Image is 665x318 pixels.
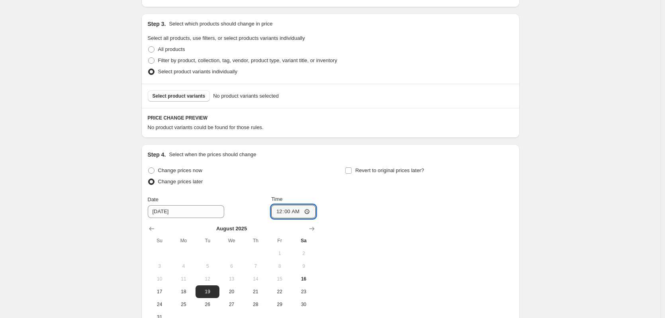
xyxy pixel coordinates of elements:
span: 13 [223,276,240,282]
button: Friday August 29 2025 [268,298,291,311]
span: 3 [151,263,168,269]
span: Select all products, use filters, or select products variants individually [148,35,305,41]
button: Saturday August 23 2025 [291,285,315,298]
span: 18 [175,289,192,295]
span: All products [158,46,185,52]
span: Sa [295,238,312,244]
span: 12 [199,276,216,282]
span: 28 [247,301,264,308]
button: Sunday August 10 2025 [148,273,172,285]
th: Monday [172,234,196,247]
button: Thursday August 28 2025 [244,298,268,311]
button: Friday August 15 2025 [268,273,291,285]
span: Change prices later [158,179,203,185]
button: Wednesday August 13 2025 [219,273,243,285]
button: Thursday August 21 2025 [244,285,268,298]
span: No product variants selected [213,92,279,100]
span: Time [271,196,282,202]
span: 22 [271,289,288,295]
button: Thursday August 7 2025 [244,260,268,273]
button: Sunday August 17 2025 [148,285,172,298]
button: Saturday August 2 2025 [291,247,315,260]
span: 11 [175,276,192,282]
span: Tu [199,238,216,244]
span: 14 [247,276,264,282]
button: Saturday August 9 2025 [291,260,315,273]
span: 1 [271,250,288,257]
span: 27 [223,301,240,308]
span: 16 [295,276,312,282]
span: Revert to original prices later? [355,167,424,173]
h2: Step 4. [148,151,166,159]
button: Monday August 11 2025 [172,273,196,285]
span: Fr [271,238,288,244]
button: Friday August 1 2025 [268,247,291,260]
button: Friday August 8 2025 [268,260,291,273]
span: No product variants could be found for those rules. [148,124,264,130]
th: Saturday [291,234,315,247]
th: Wednesday [219,234,243,247]
span: Select product variants individually [158,69,237,75]
p: Select when the prices should change [169,151,256,159]
p: Select which products should change in price [169,20,272,28]
span: 23 [295,289,312,295]
button: Today Saturday August 16 2025 [291,273,315,285]
span: 6 [223,263,240,269]
h2: Step 3. [148,20,166,28]
span: 17 [151,289,168,295]
button: Thursday August 14 2025 [244,273,268,285]
button: Tuesday August 26 2025 [196,298,219,311]
button: Sunday August 3 2025 [148,260,172,273]
span: 20 [223,289,240,295]
span: Su [151,238,168,244]
span: 7 [247,263,264,269]
span: 5 [199,263,216,269]
span: Select product variants [153,93,205,99]
span: 30 [295,301,312,308]
button: Sunday August 24 2025 [148,298,172,311]
button: Show previous month, July 2025 [146,223,157,234]
button: Wednesday August 6 2025 [219,260,243,273]
span: 25 [175,301,192,308]
button: Monday August 18 2025 [172,285,196,298]
button: Tuesday August 5 2025 [196,260,219,273]
input: 12:00 [271,205,316,218]
input: 8/16/2025 [148,205,224,218]
span: Filter by product, collection, tag, vendor, product type, variant title, or inventory [158,57,337,63]
button: Wednesday August 20 2025 [219,285,243,298]
th: Friday [268,234,291,247]
span: 4 [175,263,192,269]
span: Change prices now [158,167,202,173]
span: 24 [151,301,168,308]
button: Tuesday August 19 2025 [196,285,219,298]
h6: PRICE CHANGE PREVIEW [148,115,513,121]
span: 26 [199,301,216,308]
button: Show next month, September 2025 [306,223,317,234]
span: 29 [271,301,288,308]
span: Mo [175,238,192,244]
th: Tuesday [196,234,219,247]
span: Date [148,196,158,202]
span: 19 [199,289,216,295]
button: Monday August 25 2025 [172,298,196,311]
button: Monday August 4 2025 [172,260,196,273]
th: Thursday [244,234,268,247]
th: Sunday [148,234,172,247]
span: 21 [247,289,264,295]
span: 10 [151,276,168,282]
button: Saturday August 30 2025 [291,298,315,311]
button: Tuesday August 12 2025 [196,273,219,285]
button: Wednesday August 27 2025 [219,298,243,311]
span: 2 [295,250,312,257]
button: Friday August 22 2025 [268,285,291,298]
span: Th [247,238,264,244]
button: Select product variants [148,90,210,102]
span: We [223,238,240,244]
span: 9 [295,263,312,269]
span: 8 [271,263,288,269]
span: 15 [271,276,288,282]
